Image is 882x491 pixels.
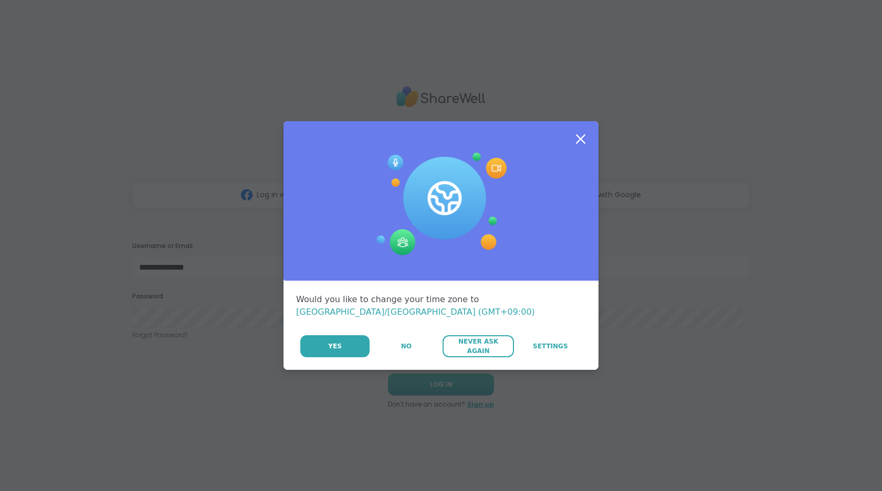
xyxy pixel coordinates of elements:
div: Would you like to change your time zone to [296,293,586,318]
span: Never Ask Again [448,337,508,356]
span: Yes [328,341,342,351]
button: No [371,335,442,357]
button: Never Ask Again [443,335,513,357]
button: Yes [300,335,370,357]
span: [GEOGRAPHIC_DATA]/[GEOGRAPHIC_DATA] (GMT+09:00) [296,307,535,317]
img: Session Experience [375,153,507,255]
span: Settings [533,341,568,351]
span: No [401,341,412,351]
a: Settings [515,335,586,357]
